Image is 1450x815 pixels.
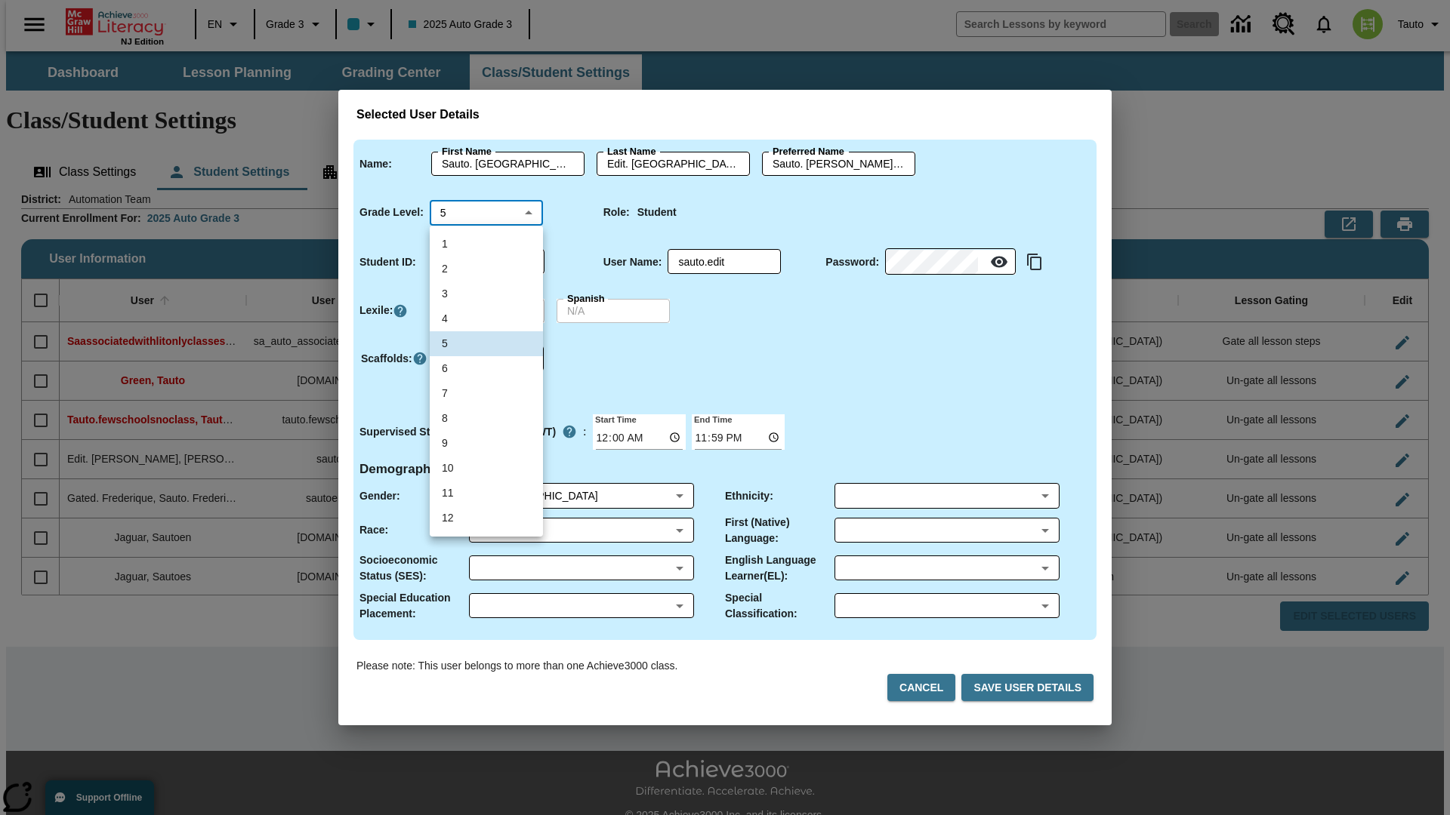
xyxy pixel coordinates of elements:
li: 8 [430,406,543,431]
li: 10 [430,456,543,481]
li: 4 [430,306,543,331]
li: 7 [430,381,543,406]
li: 2 [430,257,543,281]
li: 6 [430,356,543,381]
li: 3 [430,281,543,306]
li: 11 [430,481,543,506]
li: 1 [430,232,543,257]
li: 12 [430,506,543,531]
li: 5 [430,331,543,356]
li: 9 [430,431,543,456]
